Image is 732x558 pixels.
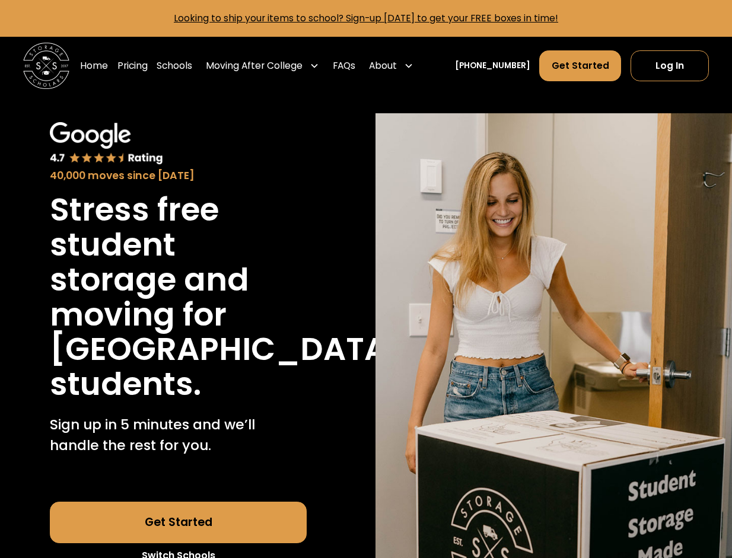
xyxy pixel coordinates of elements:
a: Home [80,50,108,82]
div: 40,000 moves since [DATE] [50,168,307,183]
h1: students. [50,367,201,402]
div: About [369,59,397,72]
img: Google 4.7 star rating [50,122,163,165]
a: Schools [157,50,192,82]
div: Moving After College [206,59,303,72]
a: Looking to ship your items to school? Sign-up [DATE] to get your FREE boxes in time! [174,12,558,24]
h1: Stress free student storage and moving for [50,193,307,333]
a: Get Started [50,502,307,543]
a: Get Started [539,50,621,82]
img: Storage Scholars main logo [23,43,69,89]
h1: [GEOGRAPHIC_DATA] [50,332,403,367]
p: Sign up in 5 minutes and we’ll handle the rest for you. [50,414,307,455]
a: Log In [631,50,709,82]
a: Pricing [117,50,148,82]
a: [PHONE_NUMBER] [455,60,530,72]
a: FAQs [333,50,355,82]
